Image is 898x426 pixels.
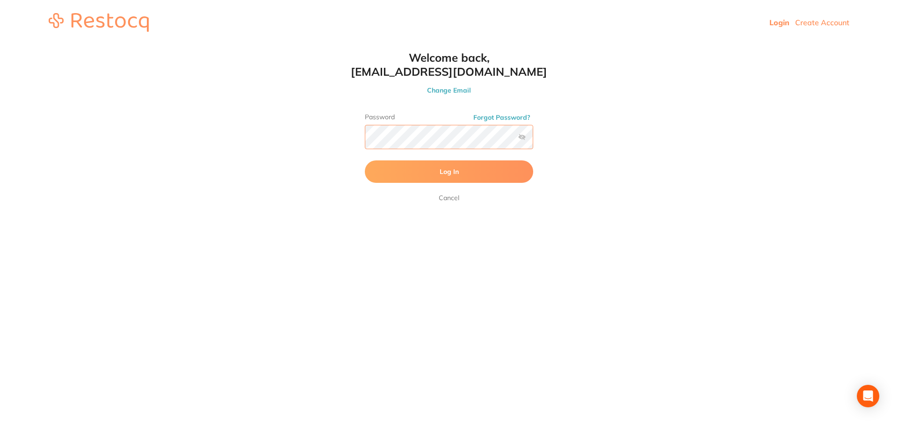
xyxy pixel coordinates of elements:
[857,385,879,407] div: Open Intercom Messenger
[440,167,459,176] span: Log In
[365,113,533,121] label: Password
[769,18,789,27] a: Login
[49,13,149,32] img: restocq_logo.svg
[346,86,552,94] button: Change Email
[471,113,533,122] button: Forgot Password?
[437,192,461,203] a: Cancel
[346,51,552,79] h1: Welcome back, [EMAIL_ADDRESS][DOMAIN_NAME]
[365,160,533,183] button: Log In
[795,18,849,27] a: Create Account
